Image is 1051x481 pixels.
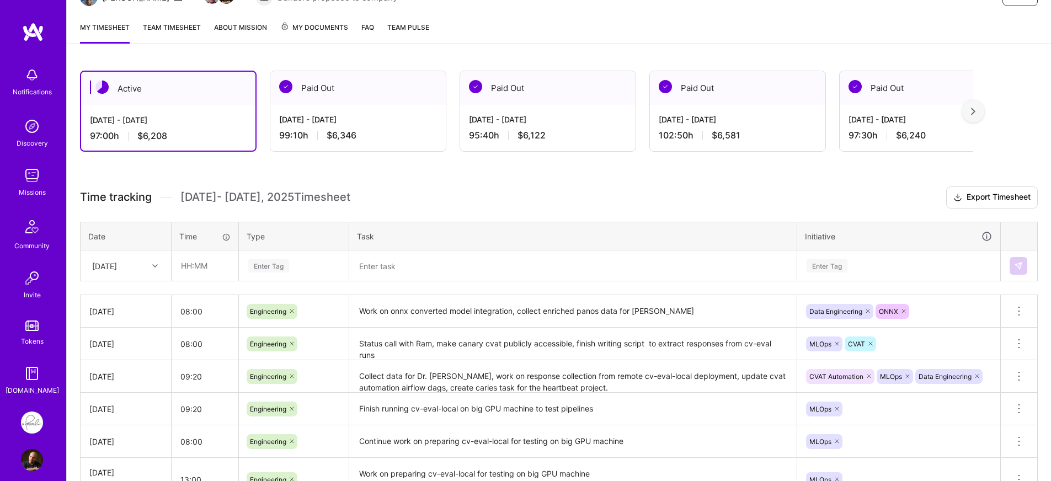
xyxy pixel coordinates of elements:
a: Pearl: ML Engineering Team [18,411,46,434]
div: Tokens [21,335,44,347]
div: Paid Out [460,71,636,105]
span: My Documents [280,22,348,34]
input: HH:MM [172,297,238,326]
div: Community [14,240,50,252]
a: My Documents [280,22,348,44]
span: $6,240 [896,130,926,141]
span: $6,122 [518,130,546,141]
div: 97:00 h [90,130,247,142]
div: [DATE] [92,260,117,271]
span: MLOps [809,340,831,348]
div: [DATE] [89,371,162,382]
div: Discovery [17,137,48,149]
span: Team Pulse [387,23,429,31]
div: [DATE] [89,306,162,317]
img: discovery [21,115,43,137]
img: Active [95,81,109,94]
img: teamwork [21,164,43,186]
textarea: Finish running cv-eval-local on big GPU machine to test pipelines [350,394,796,424]
img: bell [21,64,43,86]
div: [DATE] [89,467,162,478]
textarea: Continue work on preparing cv-eval-local for testing on big GPU machine [350,426,796,457]
img: Submit [1014,261,1023,270]
a: Team Pulse [387,22,429,44]
textarea: Status call with Ram, make canary cvat publicly accessible, finish writing script to extract resp... [350,329,796,359]
input: HH:MM [172,427,238,456]
span: $6,581 [712,130,740,141]
div: Notifications [13,86,52,98]
a: My timesheet [80,22,130,44]
img: Paid Out [279,80,292,93]
img: tokens [25,320,39,331]
span: ONNX [879,307,898,316]
span: Engineering [250,372,286,381]
img: logo [22,22,44,42]
div: [DATE] [89,436,162,447]
div: 102:50 h [659,130,817,141]
span: MLOps [809,405,831,413]
div: Enter Tag [248,257,289,274]
div: Paid Out [270,71,446,105]
span: $6,346 [327,130,356,141]
i: icon Chevron [152,263,158,269]
span: Engineering [250,405,286,413]
img: Paid Out [659,80,672,93]
th: Type [239,222,349,250]
span: $6,208 [137,130,167,142]
span: CVAT [848,340,865,348]
div: Time [179,231,231,242]
div: Paid Out [650,71,825,105]
img: Invite [21,267,43,289]
a: Team timesheet [143,22,201,44]
img: right [971,108,975,115]
div: [DOMAIN_NAME] [6,384,59,396]
span: Engineering [250,307,286,316]
th: Task [349,222,797,250]
input: HH:MM [172,251,238,280]
input: HH:MM [172,394,238,424]
div: Paid Out [840,71,1015,105]
div: Invite [24,289,41,301]
div: [DATE] [89,403,162,415]
div: [DATE] - [DATE] [469,114,627,125]
th: Date [81,222,172,250]
div: [DATE] - [DATE] [659,114,817,125]
span: MLOps [809,437,831,446]
a: User Avatar [18,449,46,471]
div: Enter Tag [807,257,847,274]
input: HH:MM [172,362,238,391]
div: Missions [19,186,46,198]
textarea: Collect data for Dr. [PERSON_NAME], work on response collection from remote cv-eval-local deploym... [350,361,796,392]
input: HH:MM [172,329,238,359]
span: MLOps [880,372,902,381]
div: 95:40 h [469,130,627,141]
div: [DATE] - [DATE] [90,114,247,126]
div: 97:30 h [849,130,1006,141]
a: About Mission [214,22,267,44]
span: CVAT Automation [809,372,863,381]
span: Engineering [250,340,286,348]
span: Data Engineering [919,372,972,381]
textarea: Work on onnx converted model integration, collect enriched panos data for [PERSON_NAME] [350,296,796,327]
i: icon Download [953,192,962,204]
img: Paid Out [849,80,862,93]
div: [DATE] - [DATE] [279,114,437,125]
div: 99:10 h [279,130,437,141]
div: [DATE] [89,338,162,350]
img: Paid Out [469,80,482,93]
img: User Avatar [21,449,43,471]
img: Pearl: ML Engineering Team [21,411,43,434]
span: Data Engineering [809,307,862,316]
a: FAQ [361,22,374,44]
div: Active [81,72,255,105]
span: Time tracking [80,190,152,204]
img: Community [19,213,45,240]
div: Initiative [805,230,993,243]
img: guide book [21,362,43,384]
button: Export Timesheet [946,186,1038,209]
span: [DATE] - [DATE] , 2025 Timesheet [180,190,350,204]
div: [DATE] - [DATE] [849,114,1006,125]
span: Engineering [250,437,286,446]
